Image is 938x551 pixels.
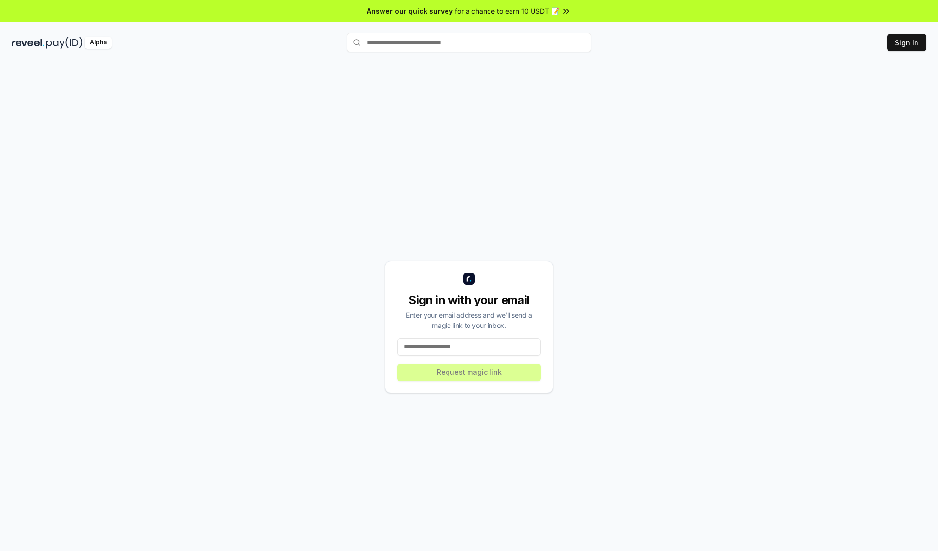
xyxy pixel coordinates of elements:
div: Alpha [85,37,112,49]
img: pay_id [46,37,83,49]
div: Enter your email address and we’ll send a magic link to your inbox. [397,310,541,330]
span: for a chance to earn 10 USDT 📝 [455,6,559,16]
div: Sign in with your email [397,292,541,308]
img: reveel_dark [12,37,44,49]
button: Sign In [887,34,926,51]
span: Answer our quick survey [367,6,453,16]
img: logo_small [463,273,475,285]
